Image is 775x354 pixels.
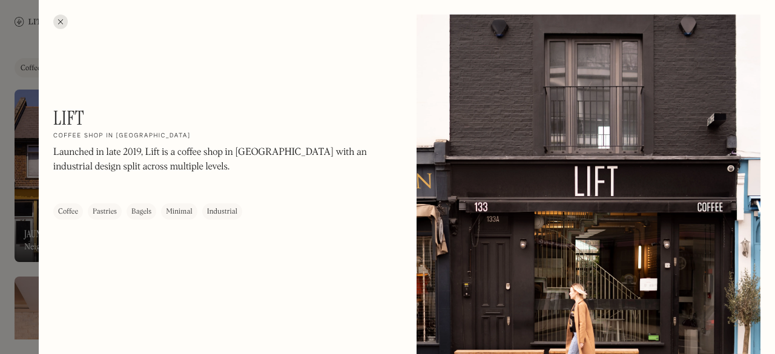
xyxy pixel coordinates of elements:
div: Industrial [207,206,237,218]
p: Launched in late 2019, Lift is a coffee shop in [GEOGRAPHIC_DATA] with an industrial design split... [53,145,380,174]
h1: Lift [53,107,84,129]
div: Bagels [131,206,151,218]
div: Minimal [166,206,193,218]
h2: Coffee shop in [GEOGRAPHIC_DATA] [53,132,191,140]
p: ‍ [53,180,380,195]
div: Coffee [58,206,78,218]
div: Pastries [93,206,117,218]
